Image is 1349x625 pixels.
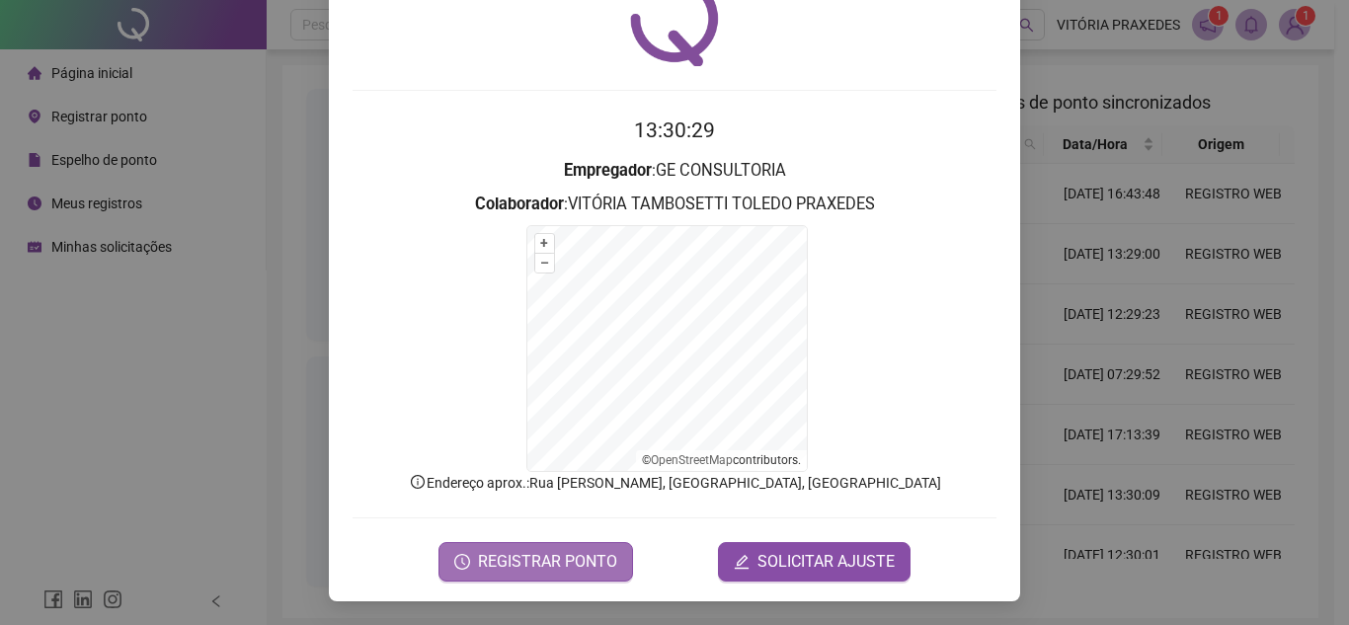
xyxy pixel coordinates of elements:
[475,195,564,213] strong: Colaborador
[353,192,996,217] h3: : VITÓRIA TAMBOSETTI TOLEDO PRAXEDES
[564,161,652,180] strong: Empregador
[353,158,996,184] h3: : GE CONSULTORIA
[478,550,617,574] span: REGISTRAR PONTO
[642,453,801,467] li: © contributors.
[634,118,715,142] time: 13:30:29
[757,550,895,574] span: SOLICITAR AJUSTE
[438,542,633,582] button: REGISTRAR PONTO
[535,234,554,253] button: +
[353,472,996,494] p: Endereço aprox. : Rua [PERSON_NAME], [GEOGRAPHIC_DATA], [GEOGRAPHIC_DATA]
[535,254,554,273] button: –
[734,554,750,570] span: edit
[651,453,733,467] a: OpenStreetMap
[409,473,427,491] span: info-circle
[718,542,911,582] button: editSOLICITAR AJUSTE
[454,554,470,570] span: clock-circle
